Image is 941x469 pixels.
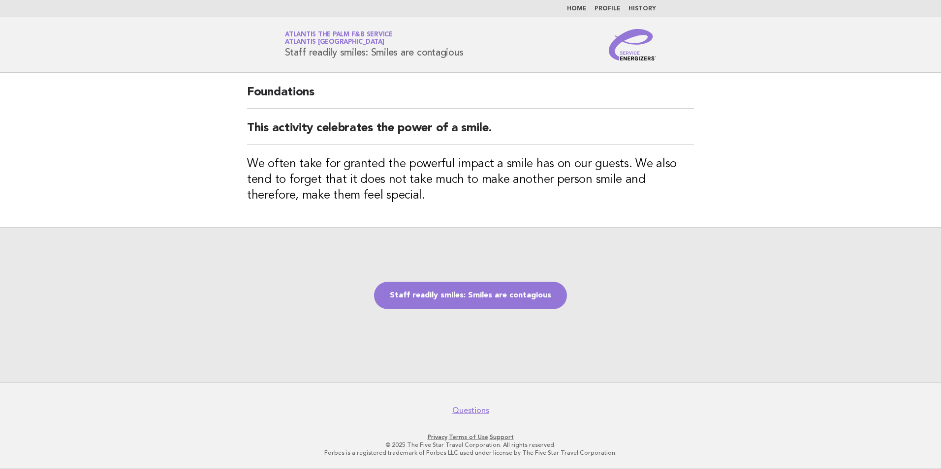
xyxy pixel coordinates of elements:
[609,29,656,60] img: Service Energizers
[169,441,772,449] p: © 2025 The Five Star Travel Corporation. All rights reserved.
[628,6,656,12] a: History
[449,434,488,440] a: Terms of Use
[247,156,694,204] h3: We often take for granted the powerful impact a smile has on our guests. We also tend to forget t...
[285,32,463,58] h1: Staff readily smiles: Smiles are contagious
[169,449,772,457] p: Forbes is a registered trademark of Forbes LLC used under license by The Five Star Travel Corpora...
[567,6,587,12] a: Home
[428,434,447,440] a: Privacy
[169,433,772,441] p: · ·
[285,39,384,46] span: Atlantis [GEOGRAPHIC_DATA]
[452,406,489,415] a: Questions
[247,120,694,145] h2: This activity celebrates the power of a smile.
[374,282,567,309] a: Staff readily smiles: Smiles are contagious
[247,85,694,109] h2: Foundations
[595,6,621,12] a: Profile
[285,31,393,45] a: Atlantis the Palm F&B ServiceAtlantis [GEOGRAPHIC_DATA]
[490,434,514,440] a: Support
